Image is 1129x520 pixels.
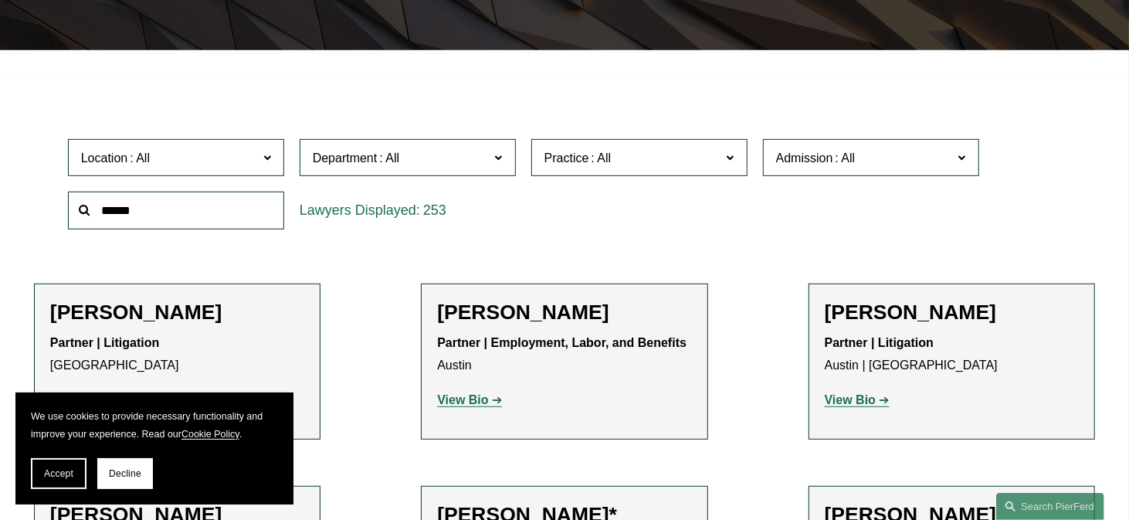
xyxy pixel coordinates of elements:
span: Admission [776,151,833,165]
span: 253 [423,202,446,218]
h2: [PERSON_NAME] [50,300,304,325]
button: Accept [31,458,86,489]
a: Cookie Policy [181,429,239,440]
span: Decline [109,468,141,479]
h2: [PERSON_NAME] [825,300,1079,325]
strong: View Bio [437,393,488,406]
span: Department [313,151,378,165]
p: Austin [437,332,691,377]
strong: Partner | Litigation [50,336,159,349]
p: [GEOGRAPHIC_DATA] [50,332,304,377]
strong: View Bio [825,393,876,406]
a: View Bio [825,393,890,406]
span: Accept [44,468,73,479]
button: Decline [97,458,153,489]
a: View Bio [437,393,502,406]
strong: Partner | Litigation [825,336,934,349]
section: Cookie banner [15,393,293,505]
span: Location [81,151,128,165]
a: Search this site [996,493,1104,520]
span: Practice [544,151,589,165]
strong: Partner | Employment, Labor, and Benefits [437,336,687,349]
p: We use cookies to provide necessary functionality and improve your experience. Read our . [31,408,278,443]
p: Austin | [GEOGRAPHIC_DATA] [825,332,1079,377]
h2: [PERSON_NAME] [437,300,691,325]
